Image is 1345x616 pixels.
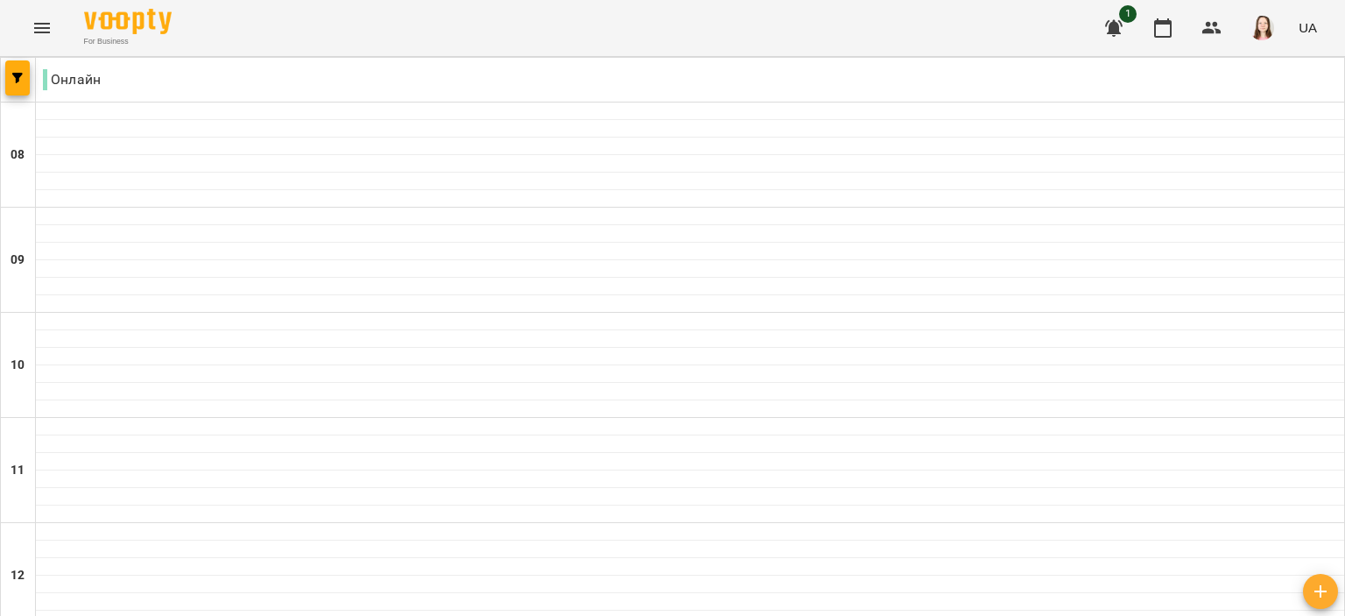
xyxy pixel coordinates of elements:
p: Онлайн [43,69,101,90]
span: UA [1299,18,1317,37]
h6: 09 [11,251,25,270]
button: Menu [21,7,63,49]
img: Voopty Logo [84,9,172,34]
h6: 12 [11,566,25,585]
button: UA [1292,11,1324,44]
span: 1 [1119,5,1137,23]
button: Створити урок [1303,574,1338,609]
h6: 10 [11,356,25,375]
span: For Business [84,36,172,47]
img: 83b29030cd47969af3143de651fdf18c.jpg [1250,16,1274,40]
h6: 08 [11,145,25,165]
h6: 11 [11,461,25,480]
